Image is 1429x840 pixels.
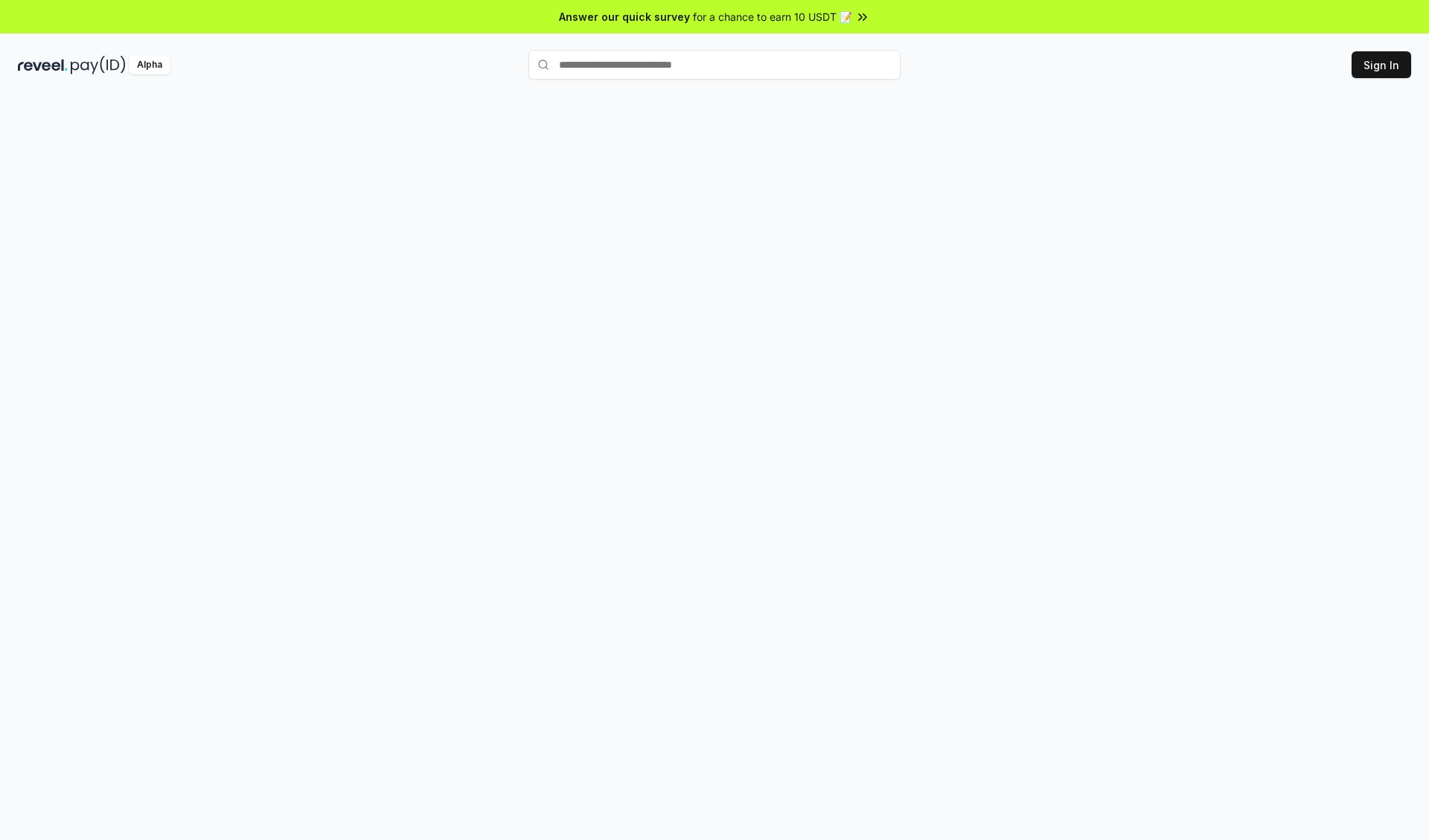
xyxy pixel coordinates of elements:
div: Alpha [129,56,170,74]
img: reveel_dark [18,56,68,74]
img: pay_id [71,56,126,74]
span: Answer our quick survey [559,9,690,25]
span: for a chance to earn 10 USDT 📝 [693,9,852,25]
button: Sign In [1352,51,1411,78]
